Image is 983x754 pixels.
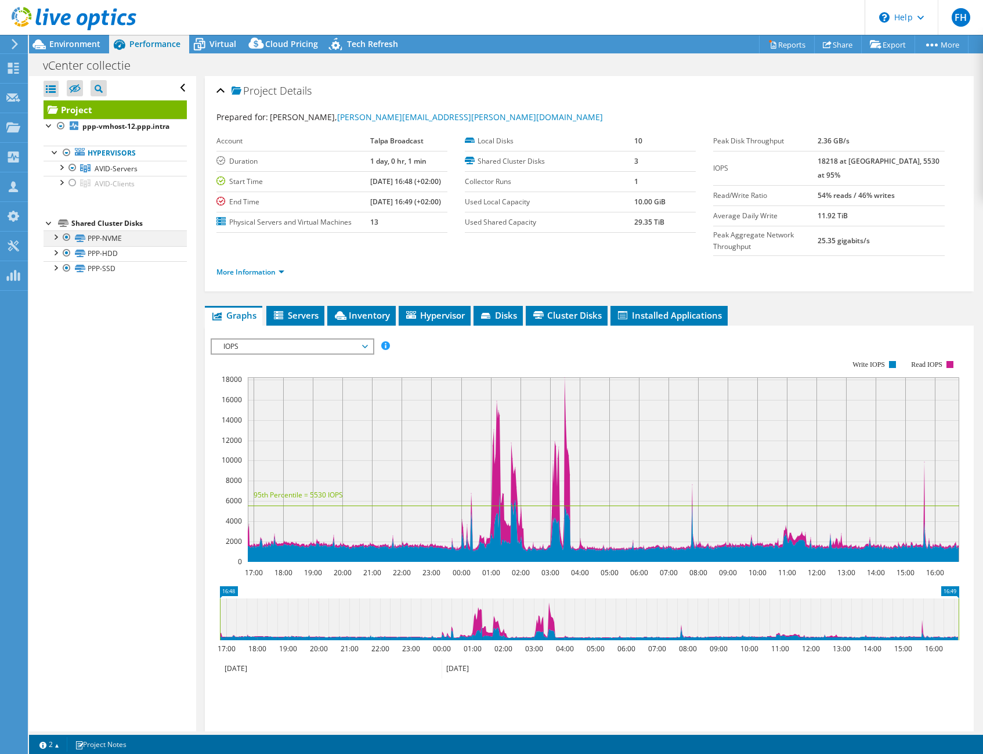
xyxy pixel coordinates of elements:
[659,568,677,578] text: 07:00
[861,35,915,53] a: Export
[226,475,242,485] text: 8000
[465,176,634,187] label: Collector Runs
[216,156,370,167] label: Duration
[254,490,343,500] text: 95th Percentile = 5530 IOPS
[814,35,862,53] a: Share
[634,197,666,207] b: 10.00 GiB
[634,156,638,166] b: 3
[272,309,319,321] span: Servers
[678,644,696,654] text: 08:00
[333,568,351,578] text: 20:00
[915,35,968,53] a: More
[525,644,543,654] text: 03:00
[404,309,465,321] span: Hypervisor
[44,230,187,246] a: PPP-NVME
[222,374,242,384] text: 18000
[218,340,367,353] span: IOPS
[924,644,942,654] text: 16:00
[713,163,818,174] label: IOPS
[216,196,370,208] label: End Time
[71,217,187,230] div: Shared Cluster Disks
[38,59,149,72] h1: vCenter collectie
[600,568,618,578] text: 05:00
[586,644,604,654] text: 05:00
[801,644,819,654] text: 12:00
[759,35,815,53] a: Reports
[222,455,242,465] text: 10000
[44,161,187,176] a: AVID-Servers
[226,536,242,546] text: 2000
[279,644,297,654] text: 19:00
[911,360,942,369] text: Read IOPS
[532,309,602,321] span: Cluster Disks
[370,156,427,166] b: 1 day, 0 hr, 1 min
[303,568,321,578] text: 19:00
[465,135,634,147] label: Local Disks
[541,568,559,578] text: 03:00
[634,176,638,186] b: 1
[280,84,312,98] span: Details
[49,38,100,49] span: Environment
[832,644,850,654] text: 13:00
[713,135,818,147] label: Peak Disk Throughput
[807,568,825,578] text: 12:00
[337,111,603,122] a: [PERSON_NAME][EMAIL_ADDRESS][PERSON_NAME][DOMAIN_NAME]
[31,737,67,752] a: 2
[67,737,135,752] a: Project Notes
[463,644,481,654] text: 01:00
[347,38,398,49] span: Tech Refresh
[222,395,242,405] text: 16000
[879,12,890,23] svg: \n
[248,644,266,654] text: 18:00
[634,217,664,227] b: 29.35 TiB
[44,119,187,134] a: ppp-vmhost-12.ppp.intra
[244,568,262,578] text: 17:00
[216,176,370,187] label: Start Time
[370,217,378,227] b: 13
[44,246,187,261] a: PPP-HDD
[465,217,634,228] label: Used Shared Capacity
[630,568,648,578] text: 06:00
[340,644,358,654] text: 21:00
[709,644,727,654] text: 09:00
[771,644,789,654] text: 11:00
[713,229,818,252] label: Peak Aggregate Network Throughput
[274,568,292,578] text: 18:00
[216,111,268,122] label: Prepared for:
[432,644,450,654] text: 00:00
[82,121,169,131] b: ppp-vmhost-12.ppp.intra
[778,568,796,578] text: 11:00
[616,309,722,321] span: Installed Applications
[494,644,512,654] text: 02:00
[216,217,370,228] label: Physical Servers and Virtual Machines
[837,568,855,578] text: 13:00
[222,435,242,445] text: 12000
[370,136,424,146] b: Talpa Broadcast
[713,210,818,222] label: Average Daily Write
[894,644,912,654] text: 15:00
[866,568,884,578] text: 14:00
[863,644,881,654] text: 14:00
[44,146,187,161] a: Hypervisors
[238,557,242,567] text: 0
[95,179,135,189] span: AVID-Clients
[818,136,850,146] b: 2.36 GB/s
[370,176,441,186] b: [DATE] 16:48 (+02:00)
[217,644,235,654] text: 17:00
[818,190,895,200] b: 54% reads / 46% writes
[333,309,390,321] span: Inventory
[479,309,517,321] span: Disks
[818,211,848,221] b: 11.92 TiB
[211,309,256,321] span: Graphs
[740,644,758,654] text: 10:00
[44,176,187,191] a: AVID-Clients
[370,197,441,207] b: [DATE] 16:49 (+02:00)
[648,644,666,654] text: 07:00
[270,111,603,122] span: [PERSON_NAME],
[44,100,187,119] a: Project
[482,568,500,578] text: 01:00
[402,644,420,654] text: 23:00
[465,196,634,208] label: Used Local Capacity
[226,516,242,526] text: 4000
[226,496,242,506] text: 6000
